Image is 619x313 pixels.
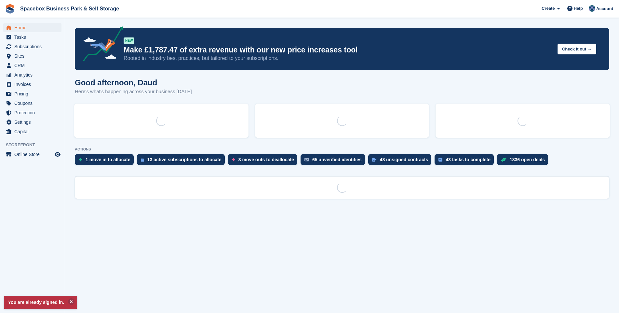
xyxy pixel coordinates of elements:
span: Online Store [14,150,53,159]
a: 48 unsigned contracts [368,154,435,168]
div: 1836 open deals [510,157,545,162]
div: 43 tasks to complete [446,157,491,162]
span: Protection [14,108,53,117]
img: price-adjustments-announcement-icon-8257ccfd72463d97f412b2fc003d46551f7dbcb40ab6d574587a9cd5c0d94... [78,26,123,64]
a: Spacebox Business Park & Self Storage [18,3,122,14]
p: Make £1,787.47 of extra revenue with our new price increases tool [124,45,552,55]
p: ACTIONS [75,147,609,151]
img: deal-1b604bf984904fb50ccaf53a9ad4b4a5d6e5aea283cecdc64d6e3604feb123c2.svg [501,157,506,162]
a: 43 tasks to complete [435,154,497,168]
span: Storefront [6,142,65,148]
div: 48 unsigned contracts [380,157,428,162]
a: menu [3,108,61,117]
img: move_outs_to_deallocate_icon-f764333ba52eb49d3ac5e1228854f67142a1ed5810a6f6cc68b1a99e826820c5.svg [232,158,235,162]
a: menu [3,118,61,127]
a: 13 active subscriptions to allocate [137,154,228,168]
div: 1 move in to allocate [86,157,130,162]
a: menu [3,80,61,89]
a: menu [3,127,61,136]
a: menu [3,70,61,79]
img: stora-icon-8386f47178a22dfd0bd8f6a31ec36ba5ce8667c1dd55bd0f319d3a0aa187defe.svg [5,4,15,14]
div: 13 active subscriptions to allocate [147,157,222,162]
a: menu [3,23,61,32]
a: 1 move in to allocate [75,154,137,168]
a: menu [3,99,61,108]
span: Settings [14,118,53,127]
span: Subscriptions [14,42,53,51]
div: 3 move outs to deallocate [238,157,294,162]
a: menu [3,89,61,98]
a: 65 unverified identities [301,154,368,168]
div: NEW [124,37,134,44]
a: menu [3,150,61,159]
p: You are already signed in. [4,296,77,309]
img: verify_identity-adf6edd0f0f0b5bbfe63781bf79b02c33cf7c696d77639b501bdc392416b5a36.svg [304,158,309,162]
span: Help [574,5,583,12]
div: 65 unverified identities [312,157,362,162]
span: Sites [14,51,53,61]
img: task-75834270c22a3079a89374b754ae025e5fb1db73e45f91037f5363f120a921f8.svg [438,158,442,162]
a: 3 move outs to deallocate [228,154,301,168]
a: 1836 open deals [497,154,551,168]
span: Create [542,5,555,12]
span: Home [14,23,53,32]
p: Here's what's happening across your business [DATE] [75,88,192,95]
span: Pricing [14,89,53,98]
span: Tasks [14,33,53,42]
button: Check it out → [558,44,596,54]
img: active_subscription_to_allocate_icon-d502201f5373d7db506a760aba3b589e785aa758c864c3986d89f69b8ff3... [141,158,144,162]
span: Capital [14,127,53,136]
span: Account [596,6,613,12]
a: menu [3,33,61,42]
img: Daud [589,5,595,12]
a: menu [3,42,61,51]
h1: Good afternoon, Daud [75,78,192,87]
a: Preview store [54,150,61,158]
span: Invoices [14,80,53,89]
span: CRM [14,61,53,70]
p: Rooted in industry best practices, but tailored to your subscriptions. [124,55,552,62]
span: Coupons [14,99,53,108]
img: contract_signature_icon-13c848040528278c33f63329250d36e43548de30e8caae1d1a13099fd9432cc5.svg [372,158,377,162]
span: Analytics [14,70,53,79]
img: move_ins_to_allocate_icon-fdf77a2bb77ea45bf5b3d319d69a93e2d87916cf1d5bf7949dd705db3b84f3ca.svg [79,158,82,162]
a: menu [3,51,61,61]
a: menu [3,61,61,70]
